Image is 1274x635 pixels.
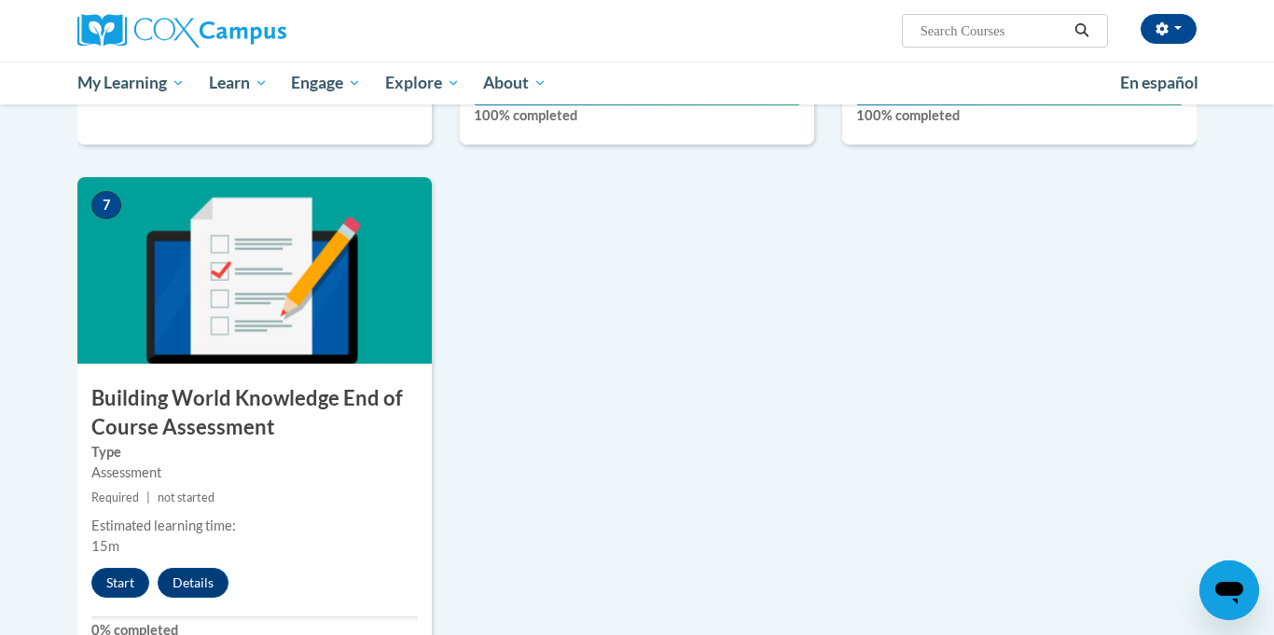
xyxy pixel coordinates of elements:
[1141,14,1197,44] button: Account Settings
[158,490,215,504] span: not started
[373,62,472,104] a: Explore
[65,62,197,104] a: My Learning
[291,72,361,94] span: Engage
[77,177,432,364] img: Course Image
[91,442,418,462] label: Type
[385,72,460,94] span: Explore
[856,105,1183,126] label: 100% completed
[158,568,228,598] button: Details
[1108,63,1211,103] a: En español
[91,191,121,219] span: 7
[77,14,286,48] img: Cox Campus
[1068,20,1096,42] button: Search
[91,462,418,483] div: Assessment
[483,72,547,94] span: About
[472,62,560,104] a: About
[77,72,185,94] span: My Learning
[91,568,149,598] button: Start
[209,72,268,94] span: Learn
[49,62,1225,104] div: Main menu
[77,384,432,442] h3: Building World Knowledge End of Course Assessment
[1120,73,1198,92] span: En español
[77,14,432,48] a: Cox Campus
[279,62,373,104] a: Engage
[474,105,800,126] label: 100% completed
[1199,560,1259,620] iframe: Button to launch messaging window
[919,20,1068,42] input: Search Courses
[91,490,139,504] span: Required
[91,538,119,554] span: 15m
[91,516,418,536] div: Estimated learning time:
[146,490,150,504] span: |
[197,62,280,104] a: Learn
